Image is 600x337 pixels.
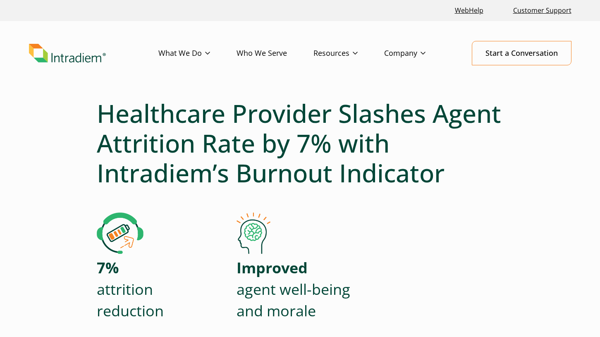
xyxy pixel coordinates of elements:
a: Link opens in a new window [452,2,487,19]
p: attrition reduction [97,257,164,321]
a: Who We Serve [237,41,313,65]
a: Link to homepage of Intradiem [29,44,158,63]
a: What We Do [158,41,237,65]
a: Customer Support [510,2,575,19]
strong: 7% [97,258,119,278]
h1: Healthcare Provider Slashes Agent Attrition Rate by 7% with Intradiem’s Burnout Indicator [97,98,504,188]
strong: Improved [237,258,308,278]
img: Intradiem [29,44,106,63]
p: agent well-being and morale [237,257,350,321]
a: Resources [313,41,384,65]
a: Company [384,41,452,65]
a: Start a Conversation [472,41,571,65]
